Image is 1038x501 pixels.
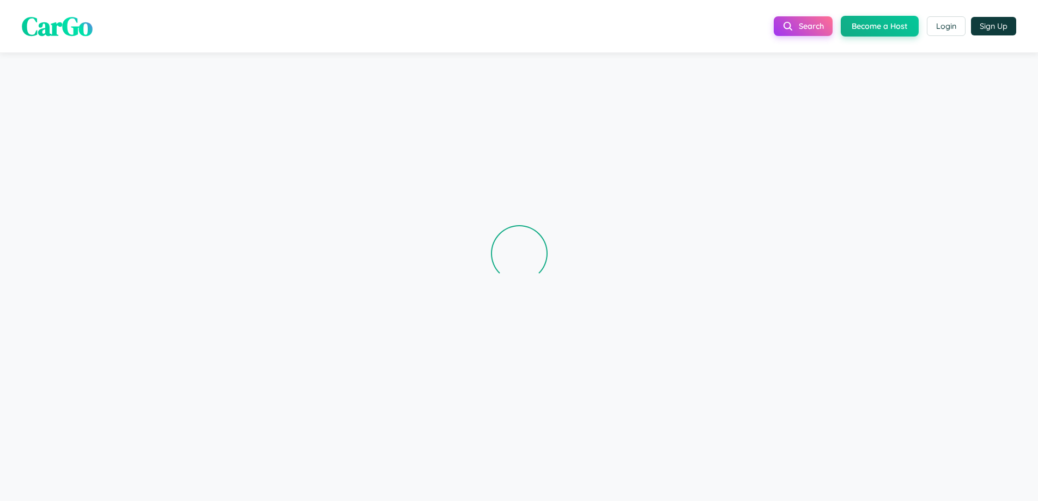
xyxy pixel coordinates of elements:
[774,16,833,36] button: Search
[22,8,93,44] span: CarGo
[799,21,824,31] span: Search
[927,16,966,36] button: Login
[971,17,1016,35] button: Sign Up
[841,16,919,37] button: Become a Host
